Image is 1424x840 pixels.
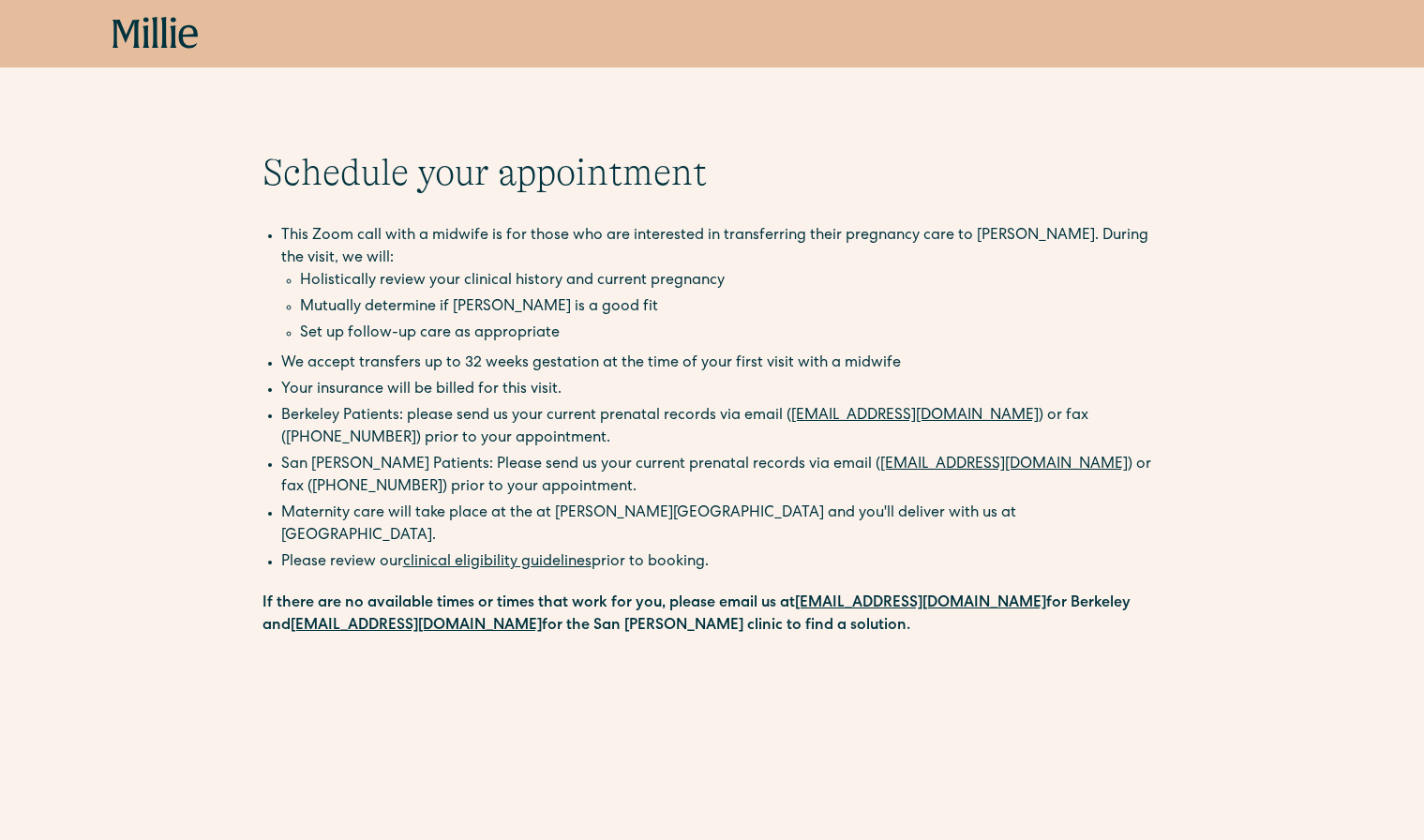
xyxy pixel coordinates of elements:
li: This Zoom call with a midwife is for those who are interested in transferring their pregnancy car... [281,225,1162,349]
li: Your insurance will be billed for this visit. [281,379,1162,401]
h1: Schedule your appointment [262,150,1162,195]
li: Set up follow-up care as appropriate [300,322,1162,345]
li: Maternity care will take place at the at [PERSON_NAME][GEOGRAPHIC_DATA] and you'll deliver with u... [281,502,1162,547]
a: [EMAIL_ADDRESS][DOMAIN_NAME] [795,596,1046,611]
a: clinical eligibility guidelines [403,555,592,570]
a: [EMAIL_ADDRESS][DOMAIN_NAME] [791,409,1039,424]
li: Berkeley Patients: please send us your current prenatal records via email ( ) or fax ([PHONE_NUMB... [281,405,1162,450]
li: San [PERSON_NAME] Patients: Please send us your current prenatal records via email ( ) or fax ([P... [281,454,1162,499]
li: Mutually determine if [PERSON_NAME] is a good fit [300,296,1162,319]
li: Please review our prior to booking. [281,551,1162,574]
strong: for the San [PERSON_NAME] clinic to find a solution. [542,619,910,634]
li: We accept transfers up to 32 weeks gestation at the time of your first visit with a midwife [281,352,1162,375]
a: [EMAIL_ADDRESS][DOMAIN_NAME] [291,619,542,634]
a: [EMAIL_ADDRESS][DOMAIN_NAME] [880,457,1128,472]
strong: If there are no available times or times that work for you, please email us at [262,596,795,611]
li: Holistically review your clinical history and current pregnancy [300,270,1162,292]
